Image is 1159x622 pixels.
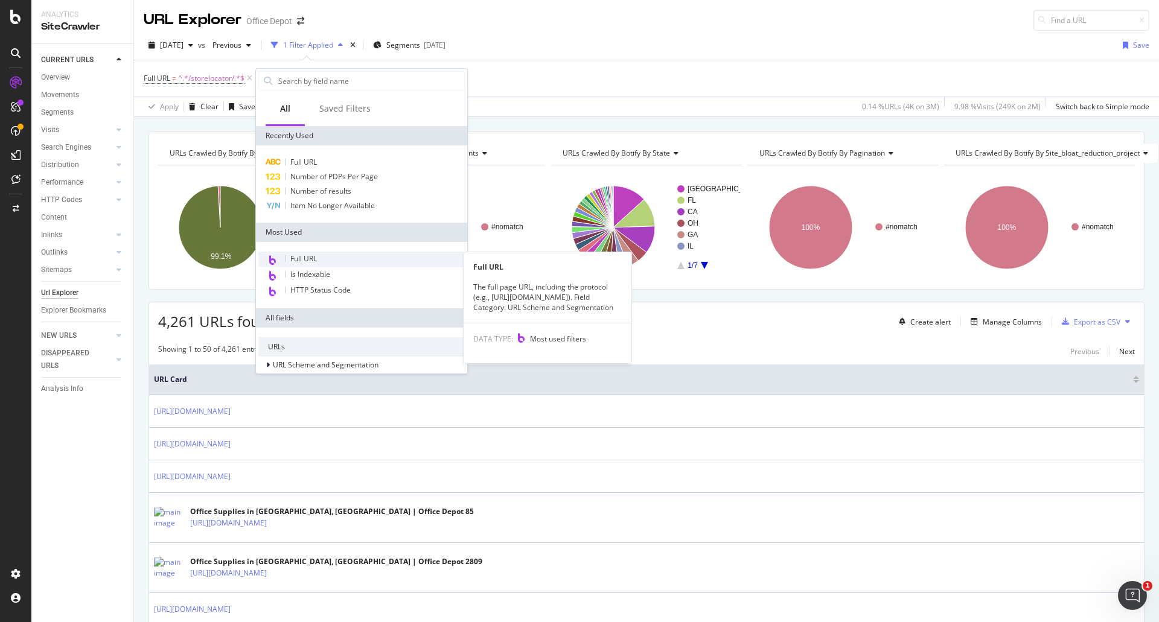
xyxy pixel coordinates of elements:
span: URL Card [154,374,1130,385]
button: Save [224,97,255,116]
span: ^.*/storelocator/.*$ [178,70,244,87]
span: Number of PDPs Per Page [290,171,378,182]
span: URL Scheme and Segmentation [273,360,378,370]
div: Content [41,211,67,224]
span: Full URL [290,253,317,264]
text: [GEOGRAPHIC_DATA] [688,185,763,193]
div: Office Supplies in [GEOGRAPHIC_DATA], [GEOGRAPHIC_DATA] | Office Depot 85 [190,506,474,517]
div: The full page URL, including the protocol (e.g., [URL][DOMAIN_NAME]). Field Category: URL Scheme ... [464,282,631,313]
div: Analysis Info [41,382,83,395]
div: Switch back to Simple mode [1056,101,1149,112]
div: Sitemaps [41,264,72,276]
img: main image [154,507,184,528]
div: Saved Filters [319,103,371,115]
div: Explorer Bookmarks [41,304,106,317]
span: Full URL [144,73,170,83]
a: Url Explorer [41,287,125,299]
a: Content [41,211,125,224]
span: URLs Crawled By Botify By state [563,148,670,158]
button: Clear [184,97,219,116]
span: URLs Crawled By Botify By site_bloat_reduction_project [956,148,1140,158]
div: 1 Filter Applied [283,40,333,50]
button: Add Filter [255,71,303,86]
button: 1 Filter Applied [266,36,348,55]
span: Previous [208,40,241,50]
span: Item No Longer Available [290,200,375,211]
div: Showing 1 to 50 of 4,261 entries [158,344,266,358]
div: Analytics [41,10,124,20]
a: Segments [41,106,125,119]
div: Create alert [910,317,951,327]
button: Switch back to Simple mode [1051,97,1149,116]
text: CA [688,208,698,216]
svg: A chart. [158,175,347,280]
text: OH [688,219,698,227]
svg: A chart. [748,175,939,280]
a: Overview [41,71,125,84]
div: Export as CSV [1074,317,1120,327]
a: Analysis Info [41,382,125,395]
div: times [348,39,358,51]
span: Most used filters [530,334,586,344]
div: Save [1133,40,1149,50]
div: CURRENT URLS [41,54,94,66]
span: = [172,73,176,83]
a: HTTP Codes [41,194,113,206]
button: Previous [208,36,256,55]
div: All [280,103,290,115]
span: HTTP Status Code [290,285,351,295]
div: URL Explorer [144,10,241,30]
div: All fields [256,308,467,328]
div: Office Depot [246,15,292,27]
span: URLs Crawled By Botify By events [366,148,479,158]
a: Performance [41,176,113,189]
text: #nomatch [491,223,523,231]
div: Most Used [256,223,467,242]
a: [URL][DOMAIN_NAME] [190,517,267,529]
img: main image [154,557,184,579]
a: Movements [41,89,125,101]
button: Segments[DATE] [368,36,450,55]
a: Inlinks [41,229,113,241]
div: [DATE] [424,40,445,50]
div: DISAPPEARED URLS [41,347,102,372]
div: NEW URLS [41,329,77,342]
input: Find a URL [1033,10,1149,31]
span: 1 [1143,581,1152,591]
a: NEW URLS [41,329,113,342]
div: Segments [41,106,74,119]
a: [URL][DOMAIN_NAME] [154,471,231,483]
text: 100% [998,223,1017,232]
button: Manage Columns [966,314,1042,329]
button: Export as CSV [1057,312,1120,331]
a: Distribution [41,159,113,171]
div: URLs [258,337,465,357]
div: 0.14 % URLs ( 4K on 3M ) [862,101,939,112]
div: Save [239,101,255,112]
a: [URL][DOMAIN_NAME] [190,567,267,579]
svg: A chart. [944,175,1135,280]
span: vs [198,40,208,50]
span: Full URL [290,157,317,167]
svg: A chart. [551,175,740,280]
div: Recently Used [256,126,467,145]
div: Search Engines [41,141,91,154]
text: #nomatch [886,223,918,231]
a: CURRENT URLS [41,54,113,66]
div: Previous [1070,346,1099,357]
a: [URL][DOMAIN_NAME] [154,438,231,450]
span: URLs Crawled By Botify By pagetype [170,148,291,158]
div: 9.98 % Visits ( 249K on 2M ) [954,101,1041,112]
input: Search by field name [277,72,464,90]
div: HTTP Codes [41,194,82,206]
button: Previous [1070,344,1099,358]
a: [URL][DOMAIN_NAME] [154,405,231,417]
button: Save [1118,36,1149,55]
div: Movements [41,89,79,101]
div: Apply [160,101,179,112]
button: [DATE] [144,36,198,55]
